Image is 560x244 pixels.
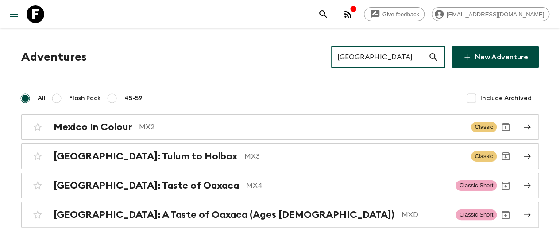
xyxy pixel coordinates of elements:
span: Classic Short [456,209,497,220]
span: Flash Pack [69,94,101,103]
span: Classic [471,151,497,162]
button: Archive [497,177,514,194]
a: Give feedback [364,7,425,21]
span: Include Archived [480,94,532,103]
button: Archive [497,118,514,136]
span: [EMAIL_ADDRESS][DOMAIN_NAME] [442,11,549,18]
p: MX2 [139,122,464,132]
span: Give feedback [378,11,424,18]
p: MX3 [244,151,464,162]
p: MX4 [246,180,448,191]
button: menu [5,5,23,23]
a: [GEOGRAPHIC_DATA]: Taste of OaxacaMX4Classic ShortArchive [21,173,539,198]
div: [EMAIL_ADDRESS][DOMAIN_NAME] [432,7,549,21]
span: Classic Short [456,180,497,191]
h2: [GEOGRAPHIC_DATA]: Taste of Oaxaca [54,180,239,191]
span: 45-59 [124,94,143,103]
h2: [GEOGRAPHIC_DATA]: Tulum to Holbox [54,151,237,162]
a: New Adventure [452,46,539,68]
button: Archive [497,147,514,165]
span: Classic [471,122,497,132]
h1: Adventures [21,48,87,66]
a: [GEOGRAPHIC_DATA]: A Taste of Oaxaca (Ages [DEMOGRAPHIC_DATA])MXDClassic ShortArchive [21,202,539,228]
h2: [GEOGRAPHIC_DATA]: A Taste of Oaxaca (Ages [DEMOGRAPHIC_DATA]) [54,209,394,221]
a: [GEOGRAPHIC_DATA]: Tulum to HolboxMX3ClassicArchive [21,143,539,169]
input: e.g. AR1, Argentina [331,45,428,70]
a: Mexico In ColourMX2ClassicArchive [21,114,539,140]
p: MXD [402,209,448,220]
button: Archive [497,206,514,224]
h2: Mexico In Colour [54,121,132,133]
button: search adventures [314,5,332,23]
span: All [38,94,46,103]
